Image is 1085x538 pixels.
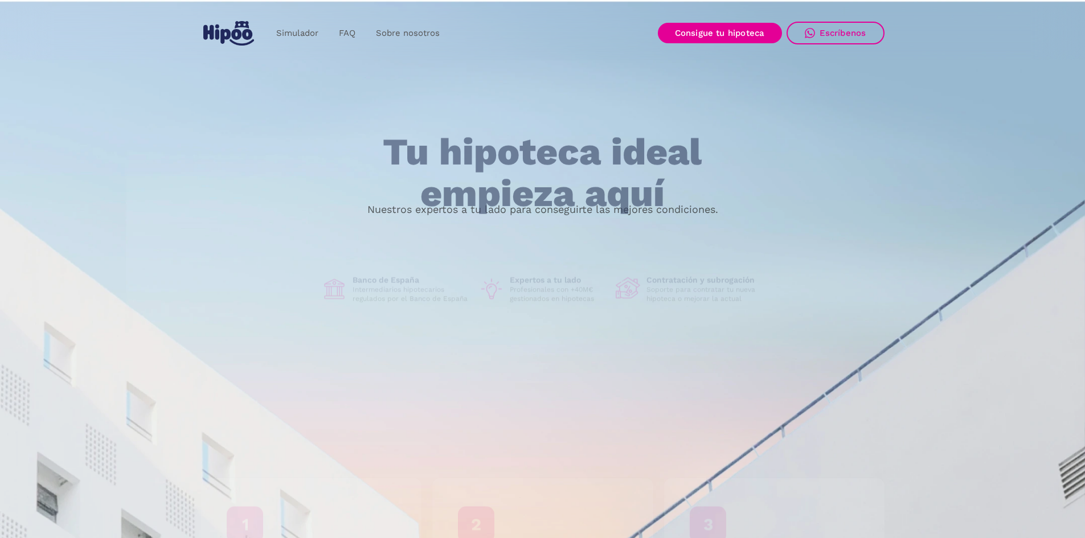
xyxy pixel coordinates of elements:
[353,275,470,285] h1: Banco de España
[510,275,607,285] h1: Expertos a tu lado
[367,205,718,214] p: Nuestros expertos a tu lado para conseguirte las mejores condiciones.
[366,22,450,44] a: Sobre nosotros
[326,132,758,214] h1: Tu hipoteca ideal empieza aquí
[266,22,329,44] a: Simulador
[646,285,764,303] p: Soporte para contratar tu nueva hipoteca o mejorar la actual
[329,22,366,44] a: FAQ
[820,28,866,38] div: Escríbenos
[787,22,885,44] a: Escríbenos
[646,275,764,285] h1: Contratación y subrogación
[658,23,782,43] a: Consigue tu hipoteca
[201,17,257,50] a: home
[353,285,470,303] p: Intermediarios hipotecarios regulados por el Banco de España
